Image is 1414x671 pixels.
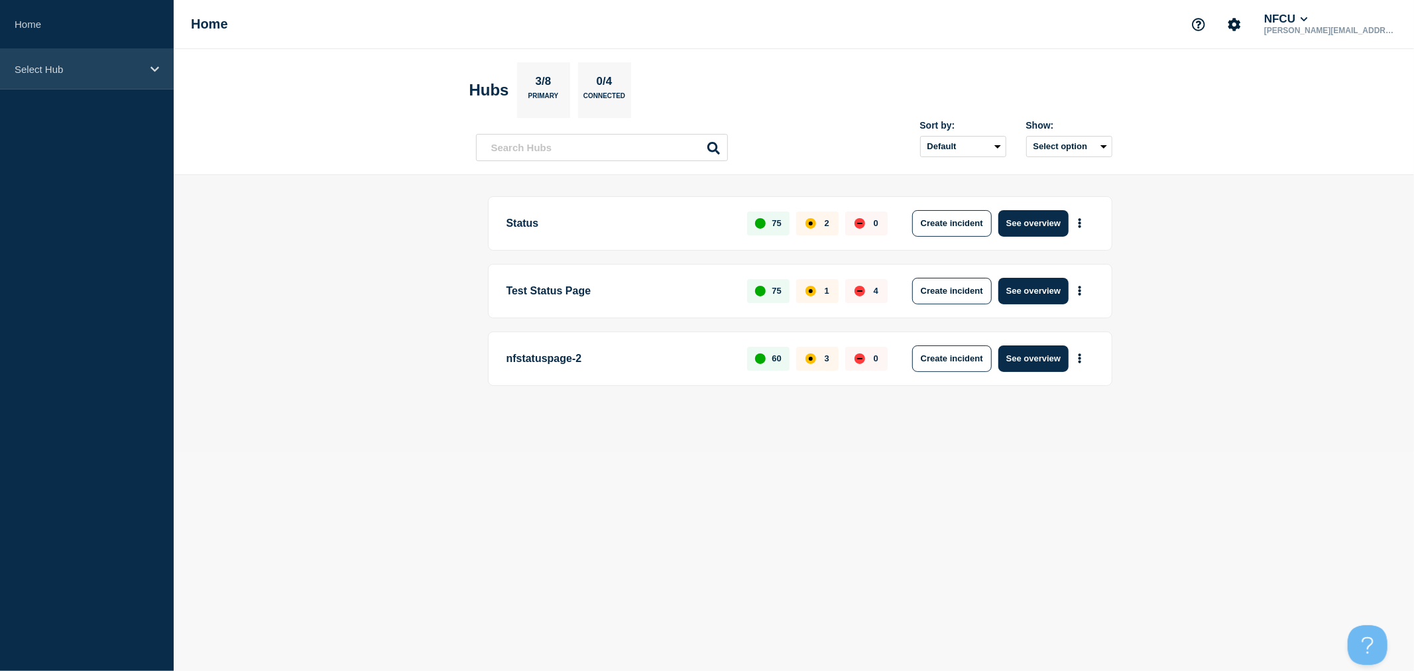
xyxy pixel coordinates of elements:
[1348,625,1387,665] iframe: Help Scout Beacon - Open
[591,75,617,92] p: 0/4
[191,17,228,32] h1: Home
[755,218,766,229] div: up
[506,210,733,237] p: Status
[874,218,878,228] p: 0
[874,353,878,363] p: 0
[755,286,766,296] div: up
[1262,26,1399,35] p: [PERSON_NAME][EMAIL_ADDRESS][DOMAIN_NAME]
[854,218,865,229] div: down
[805,286,816,296] div: affected
[874,286,878,296] p: 4
[583,92,625,106] p: Connected
[1071,346,1089,371] button: More actions
[1071,278,1089,303] button: More actions
[1262,13,1311,26] button: NFCU
[15,64,142,75] p: Select Hub
[506,278,733,304] p: Test Status Page
[530,75,556,92] p: 3/8
[1220,11,1248,38] button: Account settings
[469,81,509,99] h2: Hubs
[805,353,816,364] div: affected
[920,136,1006,157] select: Sort by
[506,345,733,372] p: nfstatuspage-2
[772,353,781,363] p: 60
[998,278,1069,304] button: See overview
[912,210,992,237] button: Create incident
[1071,211,1089,235] button: More actions
[998,345,1069,372] button: See overview
[825,286,829,296] p: 1
[854,286,865,296] div: down
[998,210,1069,237] button: See overview
[1026,136,1112,157] button: Select option
[1026,120,1112,131] div: Show:
[528,92,559,106] p: Primary
[912,278,992,304] button: Create incident
[825,353,829,363] p: 3
[476,134,728,161] input: Search Hubs
[854,353,865,364] div: down
[825,218,829,228] p: 2
[805,218,816,229] div: affected
[1185,11,1212,38] button: Support
[912,345,992,372] button: Create incident
[755,353,766,364] div: up
[920,120,1006,131] div: Sort by:
[772,286,781,296] p: 75
[772,218,781,228] p: 75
